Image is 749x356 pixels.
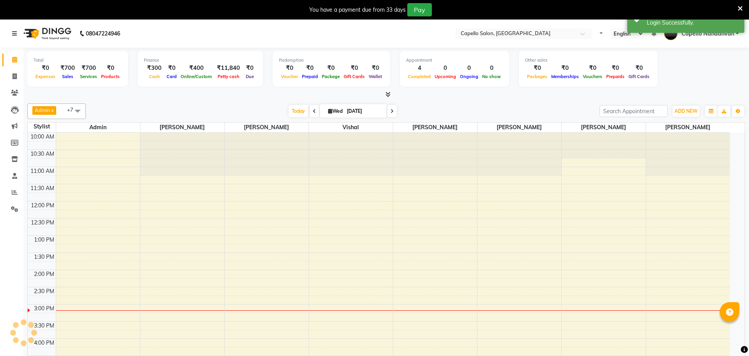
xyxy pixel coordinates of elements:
div: Total [34,57,122,64]
span: [PERSON_NAME] [225,123,309,132]
div: 0 [433,64,458,73]
div: ₹0 [165,64,179,73]
span: +7 [67,107,79,113]
div: 4:00 PM [32,339,56,347]
span: Online/Custom [179,74,214,79]
span: Due [244,74,256,79]
div: ₹0 [34,64,57,73]
span: Products [99,74,122,79]
span: Voucher [279,74,300,79]
span: Gift Cards [627,74,651,79]
span: Services [78,74,99,79]
div: 0 [480,64,503,73]
span: Cash [147,74,162,79]
div: Other sales [525,57,651,64]
a: x [50,107,54,113]
span: Package [320,74,342,79]
span: Expenses [34,74,57,79]
div: Stylist [28,123,56,131]
span: Capello Nandanvan [682,30,734,38]
span: Ongoing [458,74,480,79]
div: Finance [144,57,257,64]
span: Prepaid [300,74,320,79]
div: 1:30 PM [32,253,56,261]
span: Petty cash [216,74,241,79]
div: ₹0 [627,64,651,73]
div: ₹0 [243,64,257,73]
div: You have a payment due from 33 days [309,6,406,14]
span: [PERSON_NAME] [393,123,477,132]
img: Capello Nandanvan [664,27,678,40]
span: [PERSON_NAME] [140,123,224,132]
input: 2025-09-03 [344,105,383,117]
div: 1:00 PM [32,236,56,244]
span: [PERSON_NAME] [562,123,646,132]
span: Packages [525,74,549,79]
div: ₹0 [525,64,549,73]
span: vishal [309,123,393,132]
div: 11:00 AM [29,167,56,175]
div: 3:30 PM [32,322,56,330]
div: 12:00 PM [29,201,56,210]
div: ₹700 [78,64,99,73]
div: Appointment [406,57,503,64]
div: ₹400 [179,64,214,73]
span: Wallet [367,74,384,79]
span: ADD NEW [674,108,698,114]
div: 2:30 PM [32,287,56,295]
div: ₹0 [342,64,367,73]
div: ₹0 [549,64,581,73]
button: ADD NEW [673,106,699,117]
span: Wed [326,108,344,114]
div: 11:30 AM [29,184,56,192]
div: ₹0 [581,64,604,73]
div: 10:30 AM [29,150,56,158]
div: 12:30 PM [29,219,56,227]
div: 4 [406,64,433,73]
div: ₹0 [320,64,342,73]
span: Memberships [549,74,581,79]
div: 0 [458,64,480,73]
div: ₹300 [144,64,165,73]
img: logo [20,23,73,44]
button: Pay [407,3,432,16]
span: Prepaids [604,74,627,79]
div: ₹11,840 [214,64,243,73]
span: Vouchers [581,74,604,79]
div: ₹0 [300,64,320,73]
div: ₹0 [99,64,122,73]
span: Today [289,105,308,117]
input: Search Appointment [600,105,668,117]
div: 2:00 PM [32,270,56,278]
div: ₹0 [279,64,300,73]
span: Completed [406,74,433,79]
span: No show [480,74,503,79]
div: Redemption [279,57,384,64]
div: 3:00 PM [32,304,56,313]
span: [PERSON_NAME] [477,123,561,132]
span: Gift Cards [342,74,367,79]
div: Login Successfully. [647,19,738,27]
span: Admin [35,107,50,113]
b: 08047224946 [86,23,120,44]
div: ₹700 [57,64,78,73]
span: Sales [60,74,75,79]
span: Admin [56,123,140,132]
div: ₹0 [604,64,627,73]
div: 10:00 AM [29,133,56,141]
span: Card [165,74,179,79]
span: [PERSON_NAME] [646,123,730,132]
div: ₹0 [367,64,384,73]
span: Upcoming [433,74,458,79]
